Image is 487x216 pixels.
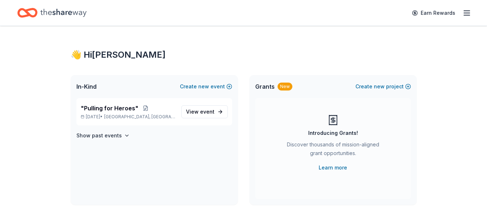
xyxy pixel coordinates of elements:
span: View [186,107,214,116]
div: 👋 Hi [PERSON_NAME] [71,49,417,61]
a: Home [17,4,87,21]
button: Createnewproject [355,82,411,91]
span: In-Kind [76,82,97,91]
div: Introducing Grants! [308,129,358,137]
p: [DATE] • [81,114,176,120]
a: Learn more [319,163,347,172]
div: New [278,83,292,91]
div: Discover thousands of mission-aligned grant opportunities. [284,140,382,160]
span: new [198,82,209,91]
span: "Pulling for Heroes" [81,104,138,113]
a: View event [181,105,228,118]
button: Createnewevent [180,82,232,91]
span: new [374,82,385,91]
h4: Show past events [76,131,122,140]
span: Grants [255,82,275,91]
a: Earn Rewards [408,6,460,19]
span: event [200,109,214,115]
button: Show past events [76,131,130,140]
span: [GEOGRAPHIC_DATA], [GEOGRAPHIC_DATA] [104,114,175,120]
